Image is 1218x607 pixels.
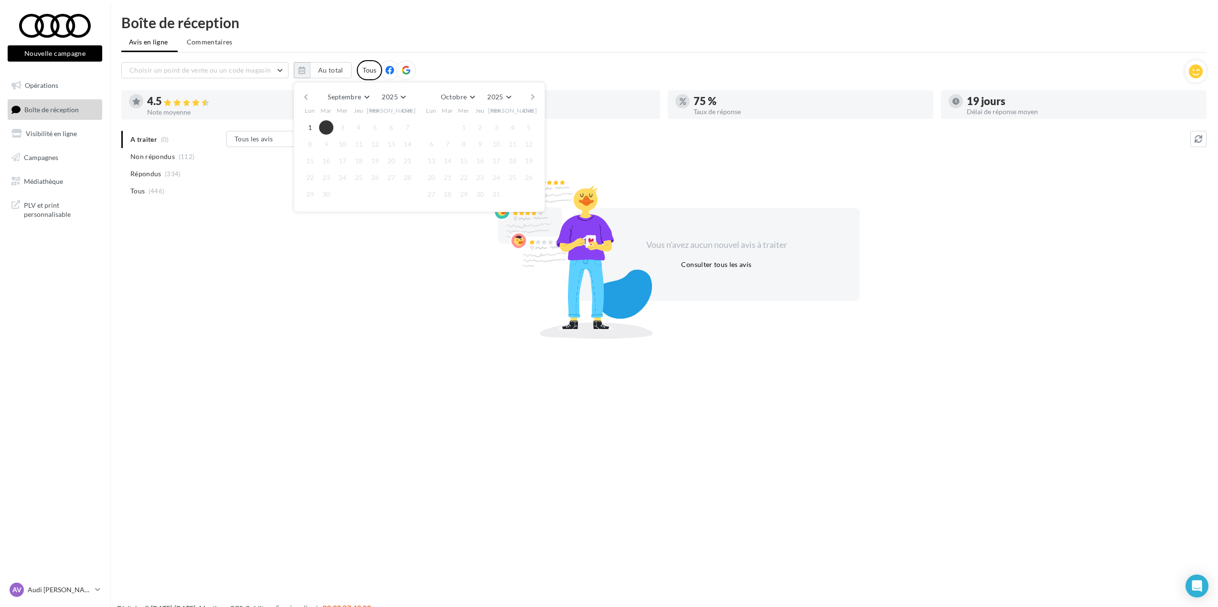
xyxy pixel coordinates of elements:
span: [PERSON_NAME] [488,106,537,115]
button: 17 [489,154,503,168]
span: Mer [337,106,348,115]
button: Au total [294,62,352,78]
button: 22 [303,170,317,185]
button: 5 [368,120,382,135]
button: 15 [457,154,471,168]
button: Tous les avis [226,131,322,147]
button: 24 [335,170,350,185]
span: Lun [426,106,437,115]
a: AV Audi [PERSON_NAME] [8,581,102,599]
button: 11 [505,137,520,151]
button: 2 [319,120,333,135]
button: 16 [473,154,487,168]
button: 8 [303,137,317,151]
button: 20 [424,170,438,185]
button: 25 [352,170,366,185]
button: Choisir un point de vente ou un code magasin [121,62,288,78]
button: 15 [303,154,317,168]
button: 17 [335,154,350,168]
span: Dim [523,106,534,115]
div: Délai de réponse moyen [967,108,1199,115]
div: Open Intercom Messenger [1186,575,1208,597]
button: 11 [352,137,366,151]
span: Dim [402,106,413,115]
button: 1 [457,120,471,135]
button: 5 [522,120,536,135]
span: Tous [130,186,145,196]
button: 8 [457,137,471,151]
span: PLV et print personnalisable [24,199,98,219]
span: Médiathèque [24,177,63,185]
span: Visibilité en ligne [26,129,77,138]
button: 21 [440,170,455,185]
button: 7 [440,137,455,151]
a: Opérations [6,75,104,96]
button: 30 [473,187,487,202]
button: 4 [352,120,366,135]
span: Jeu [354,106,363,115]
span: Mer [458,106,470,115]
span: Non répondus [130,152,175,161]
button: 28 [400,170,415,185]
button: 23 [473,170,487,185]
button: 20 [384,154,398,168]
button: 9 [319,137,333,151]
button: Octobre [437,90,478,104]
span: Lun [305,106,315,115]
button: 21 [400,154,415,168]
button: Nouvelle campagne [8,45,102,62]
div: 75 % [694,96,926,106]
span: Répondus [130,169,161,179]
div: Note moyenne [147,109,379,116]
span: Commentaires [187,37,233,47]
button: 2025 [378,90,409,104]
a: Boîte de réception [6,99,104,120]
button: 6 [384,120,398,135]
button: 3 [335,120,350,135]
span: Campagnes [24,153,58,161]
button: 12 [522,137,536,151]
span: Octobre [441,93,467,101]
button: 19 [368,154,382,168]
div: Tous [357,60,382,80]
button: Septembre [324,90,373,104]
button: 26 [522,170,536,185]
button: 18 [505,154,520,168]
button: 10 [335,137,350,151]
span: (112) [179,153,195,160]
span: (334) [165,170,181,178]
button: 29 [303,187,317,202]
button: 7 [400,120,415,135]
span: Boîte de réception [24,105,79,113]
a: PLV et print personnalisable [6,195,104,223]
button: 18 [352,154,366,168]
span: Opérations [25,81,58,89]
div: 19 jours [967,96,1199,106]
span: (446) [149,187,165,195]
button: 16 [319,154,333,168]
span: Mar [442,106,453,115]
a: Visibilité en ligne [6,124,104,144]
div: 4.5 [147,96,379,107]
span: AV [12,585,21,595]
p: Audi [PERSON_NAME] [28,585,91,595]
span: Jeu [475,106,485,115]
button: 26 [368,170,382,185]
button: 4 [505,120,520,135]
button: 2025 [483,90,514,104]
button: 22 [457,170,471,185]
button: 10 [489,137,503,151]
button: 2 [473,120,487,135]
button: 27 [384,170,398,185]
button: 14 [400,137,415,151]
div: Vous n'avez aucun nouvel avis à traiter [634,239,799,251]
button: 9 [473,137,487,151]
span: 2025 [382,93,397,101]
button: 29 [457,187,471,202]
button: 23 [319,170,333,185]
button: 30 [319,187,333,202]
button: 19 [522,154,536,168]
button: 1 [303,120,317,135]
button: 28 [440,187,455,202]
